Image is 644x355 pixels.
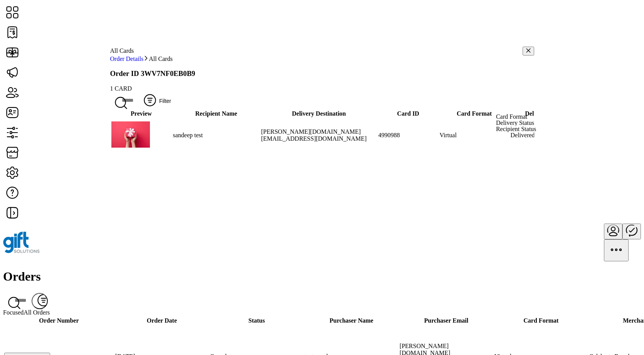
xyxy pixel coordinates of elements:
div: Delivered [511,132,580,139]
a: Order Details [110,56,144,62]
h3: Order ID 3WV7NF0EB0B9 [110,69,534,78]
span: All Cards [110,47,134,54]
span: Recipient Name [195,110,237,117]
span: 1 CARD [110,85,132,92]
img: preview [111,121,150,148]
span: All Cards [149,56,173,62]
span: Preview [131,110,152,117]
div: [PERSON_NAME][DOMAIN_NAME][EMAIL_ADDRESS][DOMAIN_NAME] [261,128,377,142]
span: Card ID [397,110,419,117]
span: Card Format [457,110,492,117]
button: Filter [139,93,172,109]
span: Card Format [496,114,527,120]
li: Delivery Status [496,120,536,126]
span: Delivery Status [525,110,565,117]
div: 4990988 [378,132,438,139]
span: Delivery Destination [292,110,346,117]
div: sandeep test [173,132,260,139]
li: Recipient Status [496,126,536,132]
li: Card Format [496,114,536,120]
div: Virtual [440,132,509,139]
span: Delivery Status [496,120,534,126]
span: Filter [159,98,171,104]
